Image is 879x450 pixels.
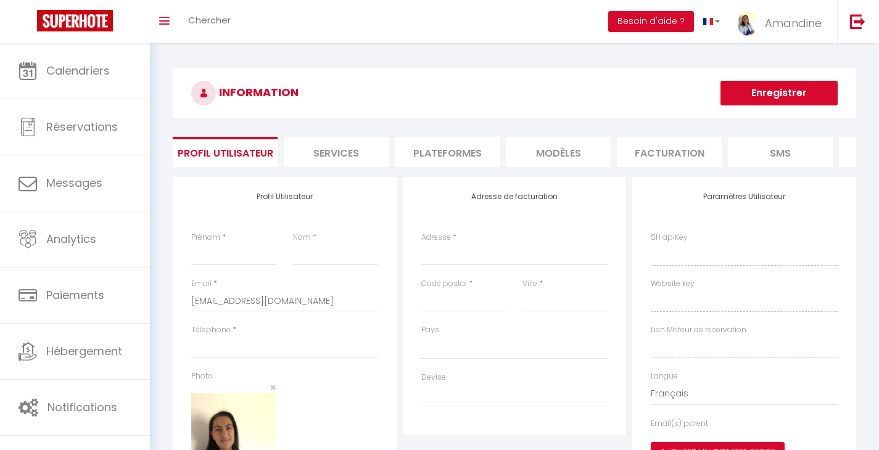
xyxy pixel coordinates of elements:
[47,399,117,415] span: Notifications
[173,68,856,118] h3: INFORMATION
[46,63,110,78] span: Calendriers
[191,232,220,243] label: Prénom
[522,278,537,290] label: Ville
[421,192,608,201] h4: Adresse de facturation
[191,324,231,336] label: Téléphone
[651,232,688,243] label: SH apiKey
[506,137,611,167] li: MODÈLES
[284,137,389,167] li: Services
[651,418,708,430] label: Email(s) parent
[270,382,276,393] button: Close
[191,370,213,382] label: Photo
[421,278,467,290] label: Code postal
[37,10,113,31] img: Super Booking
[651,192,838,201] h4: Paramètres Utilisateur
[738,11,757,36] img: ...
[293,232,311,243] label: Nom
[421,324,439,336] label: Pays
[395,137,500,167] li: Plateformes
[421,372,446,383] label: Devise
[46,231,96,247] span: Analytics
[191,278,212,290] label: Email
[46,287,104,303] span: Paiements
[46,343,122,359] span: Hébergement
[651,278,695,290] label: Website key
[651,324,746,336] label: Lien Moteur de réservation
[720,81,838,105] button: Enregistrer
[827,395,870,441] iframe: Chat
[765,15,822,31] span: Amandine
[728,137,833,167] li: SMS
[651,370,678,382] label: Langue
[850,14,865,29] img: logout
[10,5,47,42] button: Ouvrir le widget de chat LiveChat
[270,380,276,395] span: ×
[173,137,278,167] li: Profil Utilisateur
[191,192,378,201] h4: Profil Utilisateur
[46,119,118,134] span: Réservations
[617,137,722,167] li: Facturation
[46,175,102,190] span: Messages
[421,232,451,243] label: Adresse
[188,14,231,27] span: Chercher
[608,11,694,32] button: Besoin d'aide ?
